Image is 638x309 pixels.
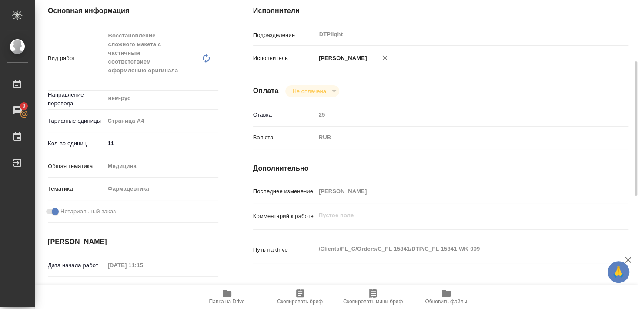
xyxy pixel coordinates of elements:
[48,54,105,63] p: Вид работ
[48,261,105,270] p: Дата начала работ
[48,185,105,193] p: Тематика
[375,48,394,67] button: Удалить исполнителя
[2,100,33,121] a: 3
[608,261,629,283] button: 🙏
[290,87,328,95] button: Не оплачена
[105,114,218,128] div: Страница А4
[48,91,105,108] p: Направление перевода
[105,181,218,196] div: Фармацевтика
[48,139,105,148] p: Кол-во единиц
[264,285,337,309] button: Скопировать бриф
[253,212,316,221] p: Комментарий к работе
[60,207,116,216] span: Нотариальный заказ
[277,299,323,305] span: Скопировать бриф
[253,187,316,196] p: Последнее изменение
[253,86,279,96] h4: Оплата
[316,242,597,256] textarea: /Clients/FL_C/Orders/C_FL-15841/DTP/C_FL-15841-WK-009
[410,285,483,309] button: Обновить файлы
[316,185,597,198] input: Пустое поле
[48,237,218,247] h4: [PERSON_NAME]
[48,6,218,16] h4: Основная информация
[105,159,218,174] div: Медицина
[253,54,316,63] p: Исполнитель
[316,130,597,145] div: RUB
[253,111,316,119] p: Ставка
[105,259,181,272] input: Пустое поле
[48,117,105,125] p: Тарифные единицы
[209,299,245,305] span: Папка на Drive
[190,285,264,309] button: Папка на Drive
[343,299,403,305] span: Скопировать мини-бриф
[316,54,367,63] p: [PERSON_NAME]
[611,263,626,281] span: 🙏
[316,108,597,121] input: Пустое поле
[17,102,30,111] span: 3
[253,6,628,16] h4: Исполнители
[105,137,218,150] input: ✎ Введи что-нибудь
[337,285,410,309] button: Скопировать мини-бриф
[253,31,316,40] p: Подразделение
[425,299,467,305] span: Обновить файлы
[48,282,105,300] p: Факт. дата начала работ
[253,163,628,174] h4: Дополнительно
[285,85,339,97] div: Не оплачена
[253,133,316,142] p: Валюта
[48,162,105,171] p: Общая тематика
[253,245,316,254] p: Путь на drive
